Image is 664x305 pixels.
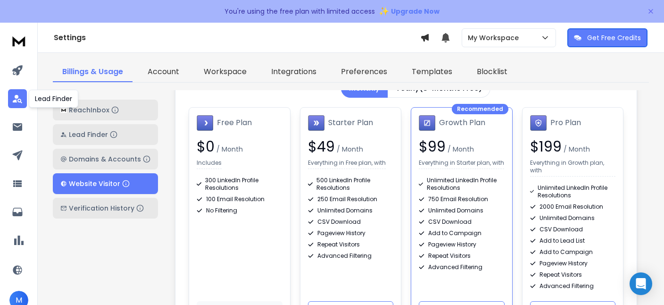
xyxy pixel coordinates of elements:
[308,136,335,157] span: $ 49
[630,272,652,295] div: Open Intercom Messenger
[468,33,523,42] p: My Workspace
[308,159,386,169] p: Everything in Free plan, with
[530,203,616,211] div: 2000 Email Resolution
[530,136,562,157] span: $ 199
[197,136,215,157] span: $ 0
[53,62,133,82] a: Billings & Usage
[452,104,508,114] div: Recommended
[587,33,641,42] p: Get Free Credits
[419,218,505,226] div: CSV Download
[530,282,616,290] div: Advanced Filtering
[138,62,189,82] a: Account
[328,117,373,128] h1: Starter Plan
[332,62,397,82] a: Preferences
[53,198,158,219] button: Verification History
[308,115,324,131] img: Starter Plan icon
[308,195,394,203] div: 250 Email Resolution
[446,144,474,154] span: / Month
[419,136,446,157] span: $ 99
[530,115,547,131] img: Pro Plan icon
[530,260,616,267] div: Pageview History
[308,241,394,248] div: Repeat Visitors
[308,229,394,237] div: Pageview History
[419,252,505,260] div: Repeat Visitors
[53,100,158,120] button: ReachInbox
[562,144,590,154] span: / Month
[419,241,505,248] div: Pageview History
[439,117,485,128] h1: Growth Plan
[308,252,394,260] div: Advanced Filtering
[530,271,616,279] div: Repeat Visitors
[419,263,505,271] div: Advanced Filtering
[308,207,394,214] div: Unlimited Domains
[567,28,647,47] button: Get Free Credits
[419,115,435,131] img: Growth Plan icon
[197,115,213,131] img: Free Plan icon
[60,107,67,113] img: logo
[391,7,440,16] span: Upgrade Now
[550,117,581,128] h1: Pro Plan
[308,218,394,226] div: CSV Download
[217,117,252,128] h1: Free Plan
[197,177,282,192] div: 300 LinkedIn Profile Resolutions
[224,7,375,16] p: You're using the free plan with limited access
[194,62,256,82] a: Workspace
[262,62,326,82] a: Integrations
[379,2,440,21] button: ✨Upgrade Now
[29,90,78,108] div: Lead Finder
[197,207,282,214] div: No Filtering
[197,159,222,169] p: Includes
[379,5,389,18] span: ✨
[467,62,517,82] a: Blocklist
[530,237,616,245] div: Add to Lead List
[419,159,504,169] p: Everything in Starter plan, with
[9,32,28,50] img: logo
[419,207,505,214] div: Unlimited Domains
[54,32,420,43] h1: Settings
[530,248,616,256] div: Add to Campaign
[53,124,158,145] button: Lead Finder
[335,144,363,154] span: / Month
[530,159,616,177] p: Everything in Growth plan, with
[530,214,616,222] div: Unlimited Domains
[197,195,282,203] div: 100 Email Resolution
[53,149,158,169] button: Domains & Accounts
[215,144,243,154] span: / Month
[530,226,616,233] div: CSV Download
[419,177,505,192] div: Unlimited LinkedIn Profile Resolutions
[419,195,505,203] div: 750 Email Resolution
[419,229,505,237] div: Add to Campaign
[530,184,616,199] div: Unlimited LinkedIn Profile Resolutions
[53,173,158,194] button: Website Visitor
[402,62,462,82] a: Templates
[308,177,394,192] div: 500 LinkedIn Profile Resolutions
